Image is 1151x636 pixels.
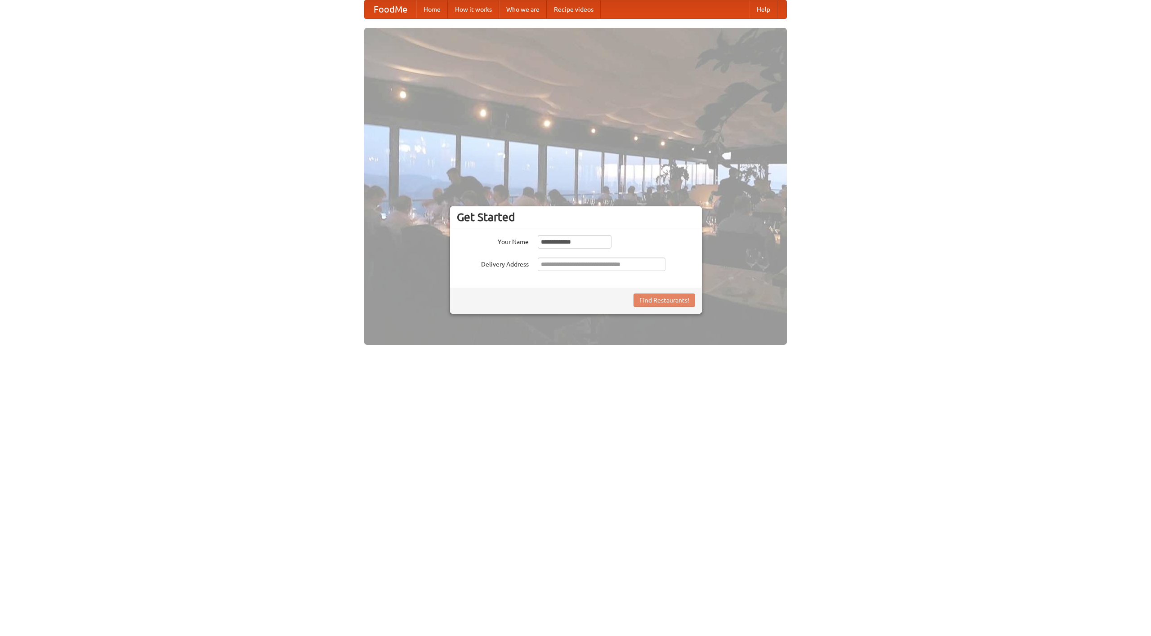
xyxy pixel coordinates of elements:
a: Home [416,0,448,18]
button: Find Restaurants! [633,294,695,307]
a: Help [749,0,777,18]
h3: Get Started [457,210,695,224]
a: FoodMe [365,0,416,18]
label: Your Name [457,235,529,246]
a: Recipe videos [547,0,601,18]
a: Who we are [499,0,547,18]
label: Delivery Address [457,258,529,269]
a: How it works [448,0,499,18]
